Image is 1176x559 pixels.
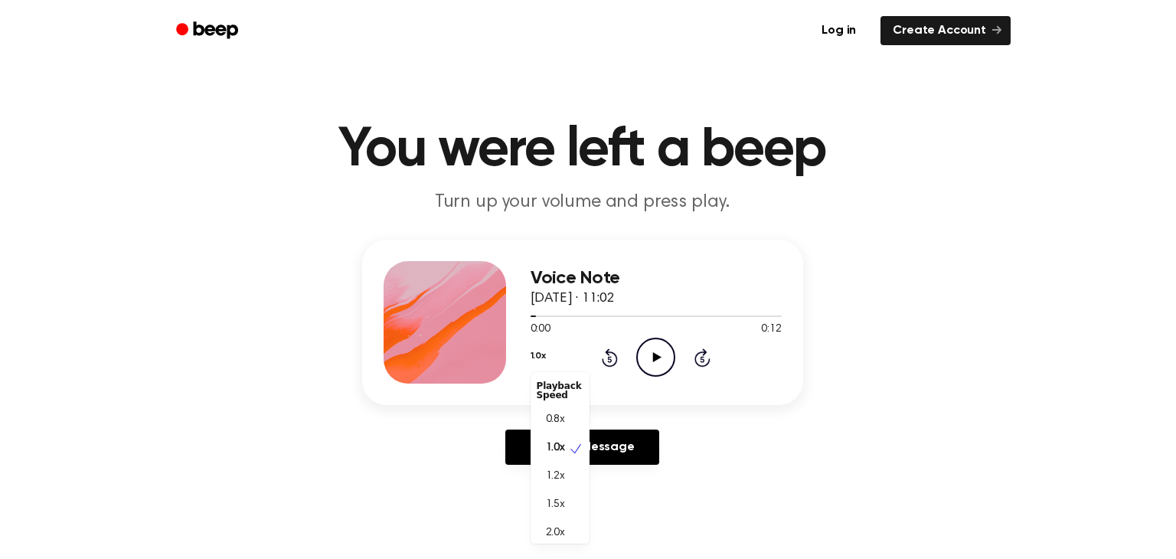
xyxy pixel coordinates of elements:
[546,525,565,541] span: 2.0x
[546,469,565,485] span: 1.2x
[531,343,546,369] button: 1.0x
[531,372,590,544] div: 1.0x
[546,440,565,456] span: 1.0x
[546,497,565,513] span: 1.5x
[546,412,565,428] span: 0.8x
[531,375,590,406] div: Playback Speed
